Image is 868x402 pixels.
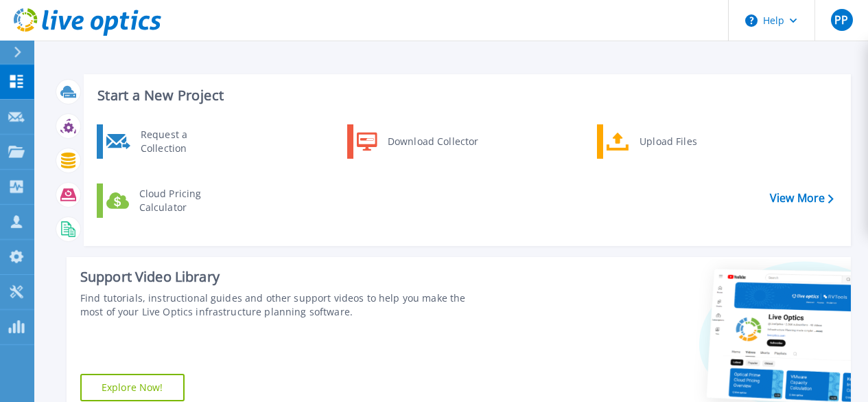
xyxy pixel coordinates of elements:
[97,88,833,103] h3: Start a New Project
[633,128,734,155] div: Upload Files
[80,291,488,319] div: Find tutorials, instructional guides and other support videos to help you make the most of your L...
[834,14,848,25] span: PP
[347,124,488,159] a: Download Collector
[80,268,488,286] div: Support Video Library
[770,192,834,205] a: View More
[80,374,185,401] a: Explore Now!
[97,183,237,218] a: Cloud Pricing Calculator
[597,124,738,159] a: Upload Files
[381,128,484,155] div: Download Collector
[97,124,237,159] a: Request a Collection
[134,128,234,155] div: Request a Collection
[132,187,234,214] div: Cloud Pricing Calculator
